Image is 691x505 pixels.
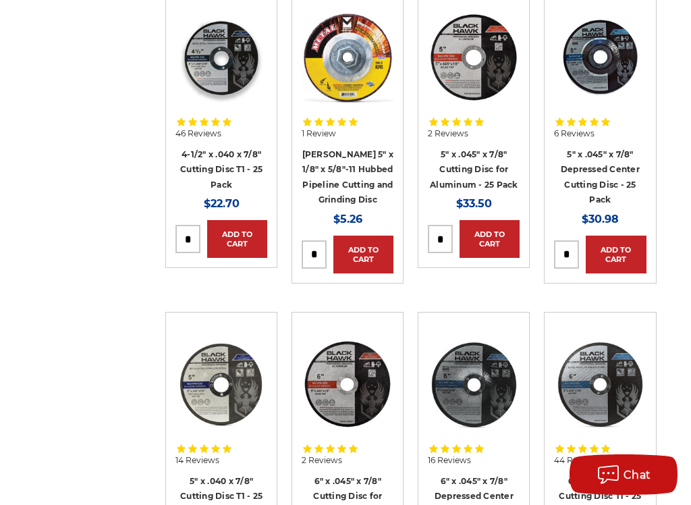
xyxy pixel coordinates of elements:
[333,236,393,273] a: Add to Cart
[175,130,221,138] span: 46 Reviews
[333,213,362,225] span: $5.26
[302,11,393,103] img: Mercer 5" x 1/8" x 5/8"-11 Hubbed Cutting and Light Grinding Wheel
[175,338,267,430] img: Close-up of Black Hawk 5-inch thin cut-off disc for precision metalwork
[430,149,518,190] a: 5" x .045" x 7/8" Cutting Disc for Aluminum - 25 Pack
[302,130,336,138] span: 1 Review
[428,338,520,430] img: 6" x .045" x 7/8" Depressed Center Type 27 Cut Off Wheel
[302,322,393,443] a: 6 inch cut off wheel for aluminum
[456,197,492,210] span: $33.50
[302,149,394,205] a: [PERSON_NAME] 5" x 1/8" x 5/8"-11 Hubbed Pipeline Cutting and Grinding Disc
[554,456,601,464] span: 44 Reviews
[554,130,595,138] span: 6 Reviews
[428,322,520,443] a: 6" x .045" x 7/8" Depressed Center Type 27 Cut Off Wheel
[570,454,678,495] button: Chat
[175,322,267,443] a: Close-up of Black Hawk 5-inch thin cut-off disc for precision metalwork
[302,456,342,464] span: 2 Reviews
[175,11,267,103] img: 4-1/2" super thin cut off wheel for fast metal cutting and minimal kerf
[586,236,646,273] a: Add to Cart
[624,469,651,481] span: Chat
[460,220,520,258] a: Add to Cart
[582,213,619,225] span: $30.98
[554,11,646,103] img: 5" x 3/64" x 7/8" Depressed Center Type 27 Cut Off Wheel
[428,130,468,138] span: 2 Reviews
[180,149,262,190] a: 4-1/2" x .040 x 7/8" Cutting Disc T1 - 25 Pack
[302,338,393,430] img: 6 inch cut off wheel for aluminum
[428,456,471,464] span: 16 Reviews
[428,11,520,103] img: 5 inch cutting disc for aluminum
[554,338,646,430] img: 6" x .045 x 7/8" Cutting Disc T1
[554,322,646,443] a: 6" x .045 x 7/8" Cutting Disc T1
[175,456,219,464] span: 14 Reviews
[207,220,267,258] a: Add to Cart
[204,197,240,210] span: $22.70
[561,149,640,205] a: 5" x .045" x 7/8" Depressed Center Cutting Disc - 25 Pack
